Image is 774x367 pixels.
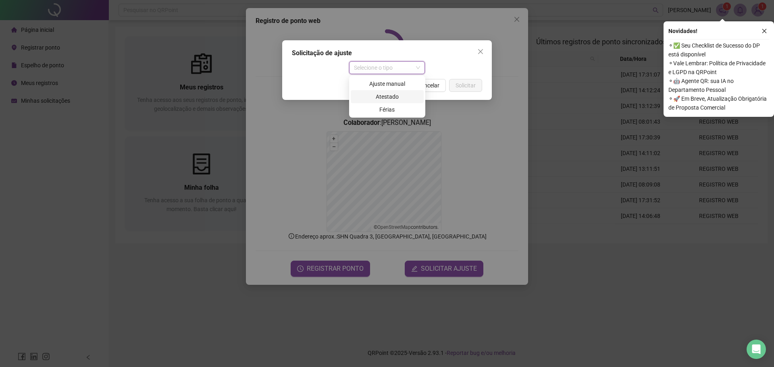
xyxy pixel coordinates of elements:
[351,77,424,90] div: Ajuste manual
[351,103,424,116] div: Férias
[747,340,766,359] div: Open Intercom Messenger
[351,90,424,103] div: Atestado
[449,79,482,92] button: Solicitar
[356,105,419,114] div: Férias
[356,92,419,101] div: Atestado
[762,28,767,34] span: close
[668,41,769,59] span: ⚬ ✅ Seu Checklist de Sucesso do DP está disponível
[668,27,697,35] span: Novidades !
[668,94,769,112] span: ⚬ 🚀 Em Breve, Atualização Obrigatória de Proposta Comercial
[292,48,482,58] div: Solicitação de ajuste
[474,45,487,58] button: Close
[417,81,439,90] span: Cancelar
[411,79,446,92] button: Cancelar
[477,48,484,55] span: close
[668,77,769,94] span: ⚬ 🤖 Agente QR: sua IA no Departamento Pessoal
[356,79,419,88] div: Ajuste manual
[354,62,420,74] span: Selecione o tipo
[668,59,769,77] span: ⚬ Vale Lembrar: Política de Privacidade e LGPD na QRPoint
